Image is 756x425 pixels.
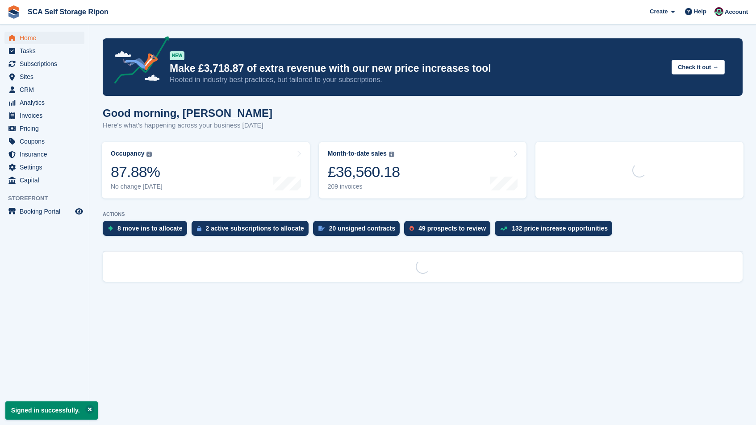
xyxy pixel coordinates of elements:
p: Here's what's happening across your business [DATE] [103,120,272,131]
span: Settings [20,161,73,173]
div: 87.88% [111,163,163,181]
span: CRM [20,83,73,96]
a: menu [4,148,84,161]
a: menu [4,96,84,109]
a: menu [4,174,84,186]
a: Occupancy 87.88% No change [DATE] [102,142,310,198]
a: menu [4,161,84,173]
span: Create [650,7,668,16]
a: menu [4,45,84,57]
button: Check it out → [672,60,725,74]
div: No change [DATE] [111,183,163,190]
span: Coupons [20,135,73,148]
div: 209 invoices [328,183,400,190]
img: stora-icon-8386f47178a22dfd0bd8f6a31ec36ba5ce8667c1dd55bd0f319d3a0aa187defe.svg [7,5,21,19]
div: £36,560.18 [328,163,400,181]
div: 20 unsigned contracts [329,225,396,232]
img: contract_signature_icon-13c848040528278c33f63329250d36e43548de30e8caae1d1a13099fd9432cc5.svg [318,226,325,231]
span: Pricing [20,122,73,135]
div: Occupancy [111,150,144,157]
a: SCA Self Storage Ripon [24,4,112,19]
a: Preview store [74,206,84,217]
img: icon-info-grey-7440780725fd019a000dd9b08b2336e03edf1995a4989e88bcd33f0948082b44.svg [146,152,152,157]
p: Rooted in industry best practices, but tailored to your subscriptions. [170,75,664,85]
span: Tasks [20,45,73,57]
span: Help [694,7,706,16]
span: Insurance [20,148,73,161]
div: Month-to-date sales [328,150,387,157]
a: menu [4,58,84,70]
a: menu [4,205,84,218]
span: Sites [20,70,73,83]
span: Booking Portal [20,205,73,218]
a: 49 prospects to review [404,221,495,240]
a: 8 move ins to allocate [103,221,192,240]
img: prospect-51fa495bee0391a8d652442698ab0144808aea92771e9ea1ae160a38d050c398.svg [409,226,414,231]
a: menu [4,122,84,135]
a: menu [4,109,84,122]
a: menu [4,135,84,148]
div: 8 move ins to allocate [117,225,183,232]
span: Home [20,32,73,44]
a: menu [4,70,84,83]
p: Make £3,718.87 of extra revenue with our new price increases tool [170,62,664,75]
div: NEW [170,51,184,60]
p: Signed in successfully. [5,401,98,420]
div: 49 prospects to review [418,225,486,232]
img: price-adjustments-announcement-icon-8257ccfd72463d97f412b2fc003d46551f7dbcb40ab6d574587a9cd5c0d94... [107,36,169,87]
span: Invoices [20,109,73,122]
div: 2 active subscriptions to allocate [206,225,304,232]
span: Account [725,8,748,17]
img: Sam Chapman [714,7,723,16]
a: 20 unsigned contracts [313,221,405,240]
span: Analytics [20,96,73,109]
span: Storefront [8,194,89,203]
a: 132 price increase opportunities [495,221,617,240]
a: Month-to-date sales £36,560.18 209 invoices [319,142,527,198]
img: price_increase_opportunities-93ffe204e8149a01c8c9dc8f82e8f89637d9d84a8eef4429ea346261dce0b2c0.svg [500,227,507,231]
div: 132 price increase opportunities [512,225,608,232]
a: 2 active subscriptions to allocate [192,221,313,240]
img: active_subscription_to_allocate_icon-d502201f5373d7db506a760aba3b589e785aa758c864c3986d89f69b8ff3... [197,226,201,231]
img: move_ins_to_allocate_icon-fdf77a2bb77ea45bf5b3d319d69a93e2d87916cf1d5bf7949dd705db3b84f3ca.svg [108,226,113,231]
span: Capital [20,174,73,186]
a: menu [4,83,84,96]
a: menu [4,32,84,44]
img: icon-info-grey-7440780725fd019a000dd9b08b2336e03edf1995a4989e88bcd33f0948082b44.svg [389,152,394,157]
h1: Good morning, [PERSON_NAME] [103,107,272,119]
p: ACTIONS [103,211,743,217]
span: Subscriptions [20,58,73,70]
